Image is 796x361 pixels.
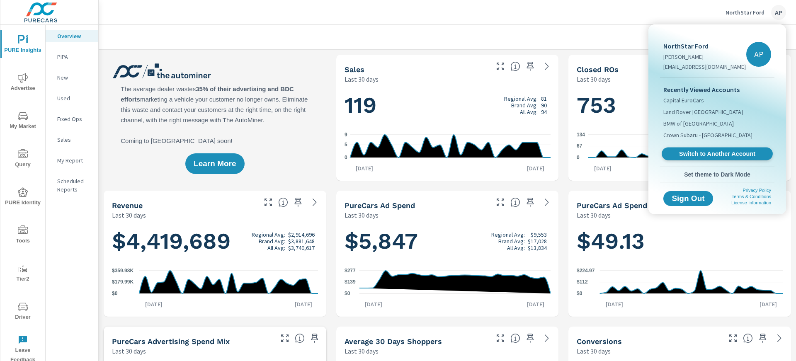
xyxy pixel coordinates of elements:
span: Sign Out [670,195,706,202]
a: Switch to Another Account [662,148,773,160]
div: AP [746,42,771,67]
p: [PERSON_NAME] [663,53,746,61]
button: Sign Out [663,191,713,206]
span: Land Rover [GEOGRAPHIC_DATA] [663,108,743,116]
p: [EMAIL_ADDRESS][DOMAIN_NAME] [663,63,746,71]
span: BMW of [GEOGRAPHIC_DATA] [663,119,734,128]
p: NorthStar Ford [663,41,746,51]
button: Set theme to Dark Mode [660,167,774,182]
span: Set theme to Dark Mode [663,171,771,178]
a: License Information [731,200,771,205]
p: Recently Viewed Accounts [663,85,771,94]
span: Switch to Another Account [666,150,768,158]
a: Privacy Policy [743,188,771,193]
span: Capital EuroCars [663,96,704,104]
span: Crown Subaru - [GEOGRAPHIC_DATA] [663,131,752,139]
a: Terms & Conditions [732,194,771,199]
